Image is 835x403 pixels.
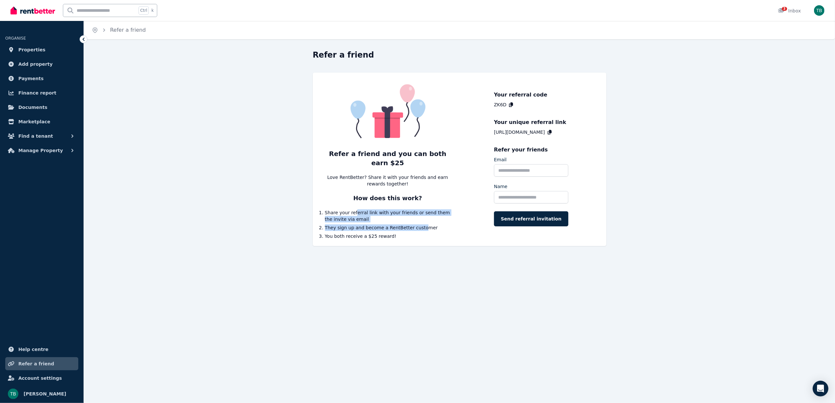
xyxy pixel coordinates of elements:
div: ZK6D [494,101,506,108]
span: Help centre [18,345,48,353]
li: You both receive a $25 reward! [325,233,451,239]
a: Marketplace [5,115,78,128]
img: RentBetter [10,6,55,15]
a: Refer a friend [5,357,78,370]
span: Ctrl [139,6,149,15]
div: Your unique referral link [494,118,568,126]
a: Properties [5,43,78,56]
a: Refer a friend [110,27,146,33]
span: Manage Property [18,147,63,154]
span: [PERSON_NAME] [24,390,66,398]
a: [URL][DOMAIN_NAME] [494,129,545,135]
span: Find a tenant [18,132,53,140]
a: Account settings [5,372,78,385]
div: Inbox [778,8,801,14]
label: Email [494,156,507,163]
span: k [151,8,154,13]
div: Your referral code [494,91,568,99]
button: Manage Property [5,144,78,157]
span: Account settings [18,374,62,382]
a: Finance report [5,86,78,99]
h1: Refer a friend [313,50,374,60]
button: Send referral invitation [494,211,568,226]
a: Add property [5,58,78,71]
img: Refer a friend [325,79,451,143]
button: Find a tenant [5,130,78,143]
span: Refer a friend [18,360,54,368]
nav: Breadcrumb [84,21,154,39]
div: Open Intercom Messenger [813,381,828,396]
span: Documents [18,103,47,111]
a: Help centre [5,343,78,356]
span: Payments [18,75,44,82]
div: Refer a friend and you can both earn $25 [325,149,451,167]
p: Love RentBetter? Share it with your friends and earn rewards together! [325,174,451,187]
span: Marketplace [18,118,50,126]
div: How does this work? [353,194,422,203]
span: 3 [782,7,787,11]
a: Payments [5,72,78,85]
label: Name [494,183,507,190]
a: Documents [5,101,78,114]
span: Finance report [18,89,56,97]
li: They sign up and become a RentBetter customer [325,224,451,231]
div: Refer your friends [494,146,568,154]
img: Tillyck Bevins [814,5,825,16]
span: Properties [18,46,46,54]
img: Tillyck Bevins [8,389,18,399]
li: Share your referral link with your friends or send them the invite via email [325,209,451,222]
span: Add property [18,60,53,68]
span: ORGANISE [5,36,26,41]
